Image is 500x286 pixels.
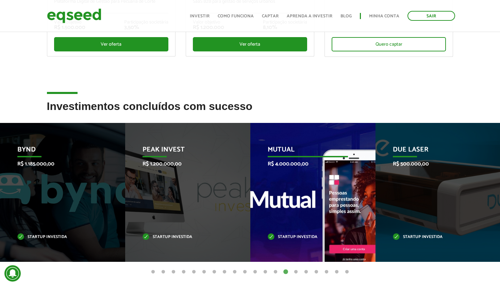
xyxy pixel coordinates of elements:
button: 17 of 20 [313,269,320,275]
a: Captar [262,14,279,18]
button: 1 of 20 [150,269,156,275]
p: R$ 1.200.000,00 [143,161,223,167]
button: 3 of 20 [170,269,177,275]
button: 2 of 20 [160,269,167,275]
div: Quero captar [332,37,446,51]
button: 9 of 20 [231,269,238,275]
h2: Investimentos concluídos com sucesso [47,100,453,123]
p: Bynd [17,146,98,157]
a: Como funciona [218,14,254,18]
p: Startup investida [393,235,473,239]
button: 12 of 20 [262,269,269,275]
button: 15 of 20 [293,269,299,275]
button: 11 of 20 [252,269,259,275]
p: Startup investida [143,235,223,239]
p: Startup investida [268,235,348,239]
a: Minha conta [369,14,399,18]
p: Startup investida [17,235,98,239]
button: 7 of 20 [211,269,218,275]
a: Blog [340,14,352,18]
button: 8 of 20 [221,269,228,275]
button: 18 of 20 [323,269,330,275]
button: 19 of 20 [333,269,340,275]
p: Mutual [268,146,348,157]
button: 10 of 20 [241,269,248,275]
a: Investir [190,14,210,18]
button: 4 of 20 [180,269,187,275]
div: Ver oferta [193,37,307,51]
a: Aprenda a investir [287,14,332,18]
button: 16 of 20 [303,269,310,275]
p: R$ 1.185.000,00 [17,161,98,167]
img: EqSeed [47,7,101,25]
p: Peak Invest [143,146,223,157]
a: Sair [407,11,455,21]
p: Due Laser [393,146,473,157]
p: R$ 500.000,00 [393,161,473,167]
button: 20 of 20 [344,269,350,275]
button: 13 of 20 [272,269,279,275]
div: Ver oferta [54,37,168,51]
button: 5 of 20 [190,269,197,275]
button: 14 of 20 [282,269,289,275]
p: R$ 4.000.000,00 [268,161,348,167]
button: 6 of 20 [201,269,207,275]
